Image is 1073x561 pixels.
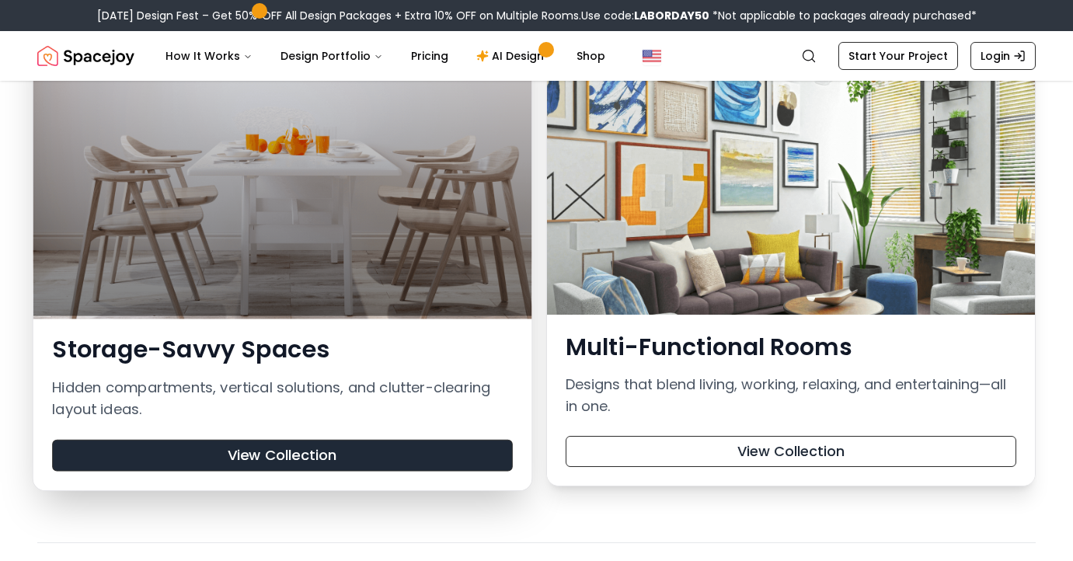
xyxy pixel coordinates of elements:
a: Shop [564,40,618,71]
p: Designs that blend living, working, relaxing, and entertaining—all in one. [566,374,1017,417]
p: Hidden compartments, vertical solutions, and clutter-clearing layout ideas. [52,376,512,420]
a: Login [970,42,1036,70]
h3: Multi-Functional Rooms [566,333,1017,361]
span: Use code: [581,8,709,23]
a: Start Your Project [838,42,958,70]
span: *Not applicable to packages already purchased* [709,8,977,23]
a: Spacejoy [37,40,134,71]
button: How It Works [153,40,265,71]
a: View Collection [52,447,512,465]
button: Design Portfolio [268,40,395,71]
b: LABORDAY50 [634,8,709,23]
nav: Global [37,31,1036,81]
img: United States [643,47,661,65]
button: View Collection [52,440,512,472]
a: View Collection [566,443,1017,461]
a: AI Design [464,40,561,71]
nav: Main [153,40,618,71]
div: [DATE] Design Fest – Get 50% OFF All Design Packages + Extra 10% OFF on Multiple Rooms. [97,8,977,23]
img: Spacejoy Logo [37,40,134,71]
a: Pricing [399,40,461,71]
button: View Collection [566,436,1017,467]
h3: Storage-Savvy Spaces [52,335,512,364]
